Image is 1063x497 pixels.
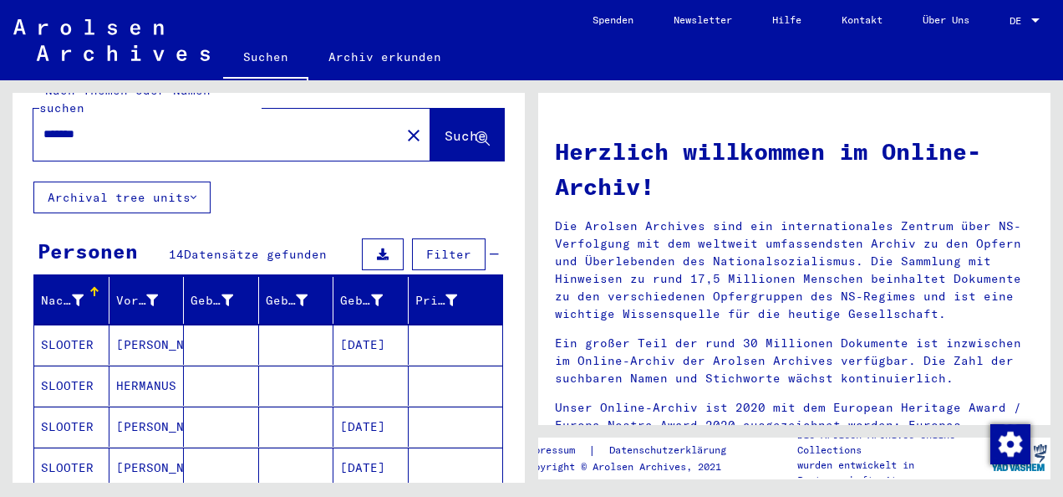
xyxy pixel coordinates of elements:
mat-cell: SLOOTER [34,407,109,447]
p: wurden entwickelt in Partnerschaft mit [797,458,986,488]
div: Personen [38,236,138,266]
mat-header-cell: Vorname [109,277,185,324]
img: yv_logo.png [988,437,1050,479]
a: Archiv erkunden [308,37,461,77]
mat-cell: SLOOTER [34,366,109,406]
a: Suchen [223,37,308,80]
div: Geburtsname [191,287,258,314]
mat-icon: close [404,126,424,146]
div: Prisoner # [415,292,458,310]
span: DE [1010,15,1028,27]
div: Geburt‏ [266,287,333,314]
a: Impressum [522,442,588,459]
p: Unser Online-Archiv ist 2020 mit dem European Heritage Award / Europa Nostra Award 2020 ausgezeic... [555,399,1034,452]
div: Vorname [116,287,184,314]
mat-header-cell: Nachname [34,277,109,324]
img: Arolsen_neg.svg [13,19,210,61]
button: Archival tree units [33,182,211,213]
button: Suche [430,109,504,161]
mat-header-cell: Geburt‏ [259,277,334,324]
span: 14 [169,247,184,262]
mat-header-cell: Geburtsname [184,277,259,324]
a: Datenschutzerklärung [596,442,746,459]
mat-header-cell: Prisoner # [409,277,503,324]
mat-cell: [DATE] [333,407,409,447]
mat-header-cell: Geburtsdatum [333,277,409,324]
button: Clear [397,118,430,151]
button: Filter [412,238,486,270]
p: Die Arolsen Archives Online-Collections [797,428,986,458]
mat-cell: SLOOTER [34,325,109,365]
mat-cell: [PERSON_NAME] [109,407,185,447]
div: Vorname [116,292,159,310]
mat-cell: SLOOTER [34,448,109,488]
div: Geburt‏ [266,292,308,310]
mat-cell: HERMANUS [109,366,185,406]
p: Ein großer Teil der rund 30 Millionen Dokumente ist inzwischen im Online-Archiv der Arolsen Archi... [555,335,1034,387]
div: Geburtsname [191,292,233,310]
div: Nachname [41,287,109,314]
div: Prisoner # [415,287,483,314]
div: Nachname [41,292,84,310]
span: Filter [426,247,471,262]
div: Geburtsdatum [340,287,408,314]
mat-cell: [DATE] [333,448,409,488]
mat-cell: [DATE] [333,325,409,365]
img: Zustimmung ändern [990,424,1030,464]
mat-cell: [PERSON_NAME] [109,325,185,365]
p: Die Arolsen Archives sind ein internationales Zentrum über NS-Verfolgung mit dem weltweit umfasse... [555,218,1034,323]
div: Geburtsdatum [340,292,383,310]
span: Datensätze gefunden [184,247,327,262]
p: Copyright © Arolsen Archives, 2021 [522,459,746,474]
h1: Herzlich willkommen im Online-Archiv! [555,134,1034,204]
span: Suche [445,127,486,144]
div: | [522,442,746,459]
mat-cell: [PERSON_NAME] [109,448,185,488]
